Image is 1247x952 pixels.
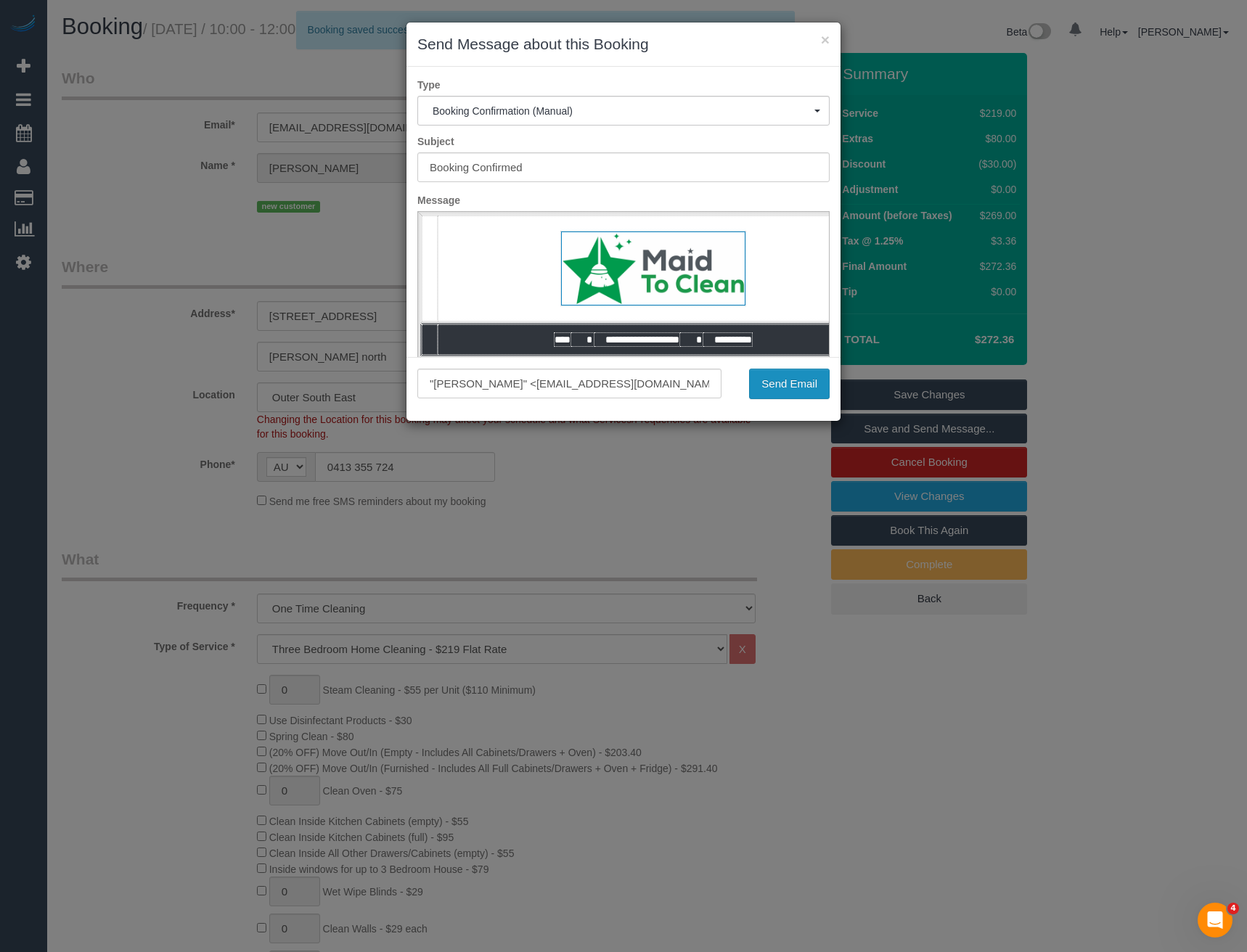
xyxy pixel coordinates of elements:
span: Booking Confirmation (Manual) [433,105,814,117]
label: Subject [406,134,841,149]
label: Message [406,193,841,208]
button: Send Email [749,369,830,399]
h3: Send Message about this Booking [417,33,830,55]
button: × [821,32,830,47]
span: 4 [1227,903,1239,914]
label: Type [406,78,841,92]
button: Booking Confirmation (Manual) [417,96,830,126]
iframe: Rich Text Editor, editor1 [418,212,829,438]
input: Subject [417,152,830,182]
iframe: Intercom live chat [1198,903,1232,937]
